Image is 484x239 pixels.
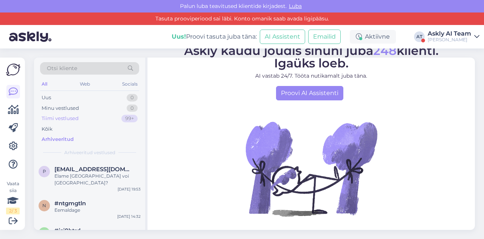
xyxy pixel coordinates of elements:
[42,125,53,133] div: Kõik
[42,105,79,112] div: Minu vestlused
[54,227,81,234] span: #jsi8htrd
[6,180,20,214] div: Vaata siia
[6,64,20,76] img: Askly Logo
[428,37,471,43] div: [PERSON_NAME]
[184,43,439,70] span: Askly kaudu jõudis sinuni juba klienti. Igaüks loeb.
[6,208,20,214] div: 2 / 3
[414,31,425,42] div: AT
[172,32,257,41] div: Proovi tasuta juba täna:
[43,230,45,236] span: j
[287,3,304,9] span: Luba
[54,166,133,173] span: perikarl9@gmail.com
[350,30,396,44] div: Aktiivne
[243,100,379,237] img: No Chat active
[308,30,341,44] button: Emailid
[40,79,49,89] div: All
[47,64,77,72] span: Otsi kliente
[117,214,141,219] div: [DATE] 14:32
[42,94,51,102] div: Uus
[42,115,79,122] div: Tiimi vestlused
[172,33,186,40] b: Uus!
[42,203,46,208] span: n
[42,136,74,143] div: Arhiveeritud
[54,207,141,214] div: Eemaldage
[428,31,471,37] div: Askly AI Team
[373,43,397,58] span: 248
[127,105,138,112] div: 0
[43,169,46,174] span: p
[276,86,343,100] a: Proovi AI Assistenti
[184,72,439,80] p: AI vastab 24/7. Tööta nutikamalt juba täna.
[54,200,86,207] span: #ntgmgtln
[64,149,115,156] span: Arhiveeritud vestlused
[118,186,141,192] div: [DATE] 19:53
[428,31,479,43] a: Askly AI Team[PERSON_NAME]
[260,30,305,44] button: AI Assistent
[121,79,139,89] div: Socials
[78,79,92,89] div: Web
[54,173,141,186] div: Elame [GEOGRAPHIC_DATA] voi [GEOGRAPHIC_DATA]?
[127,94,138,102] div: 0
[121,115,138,122] div: 99+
